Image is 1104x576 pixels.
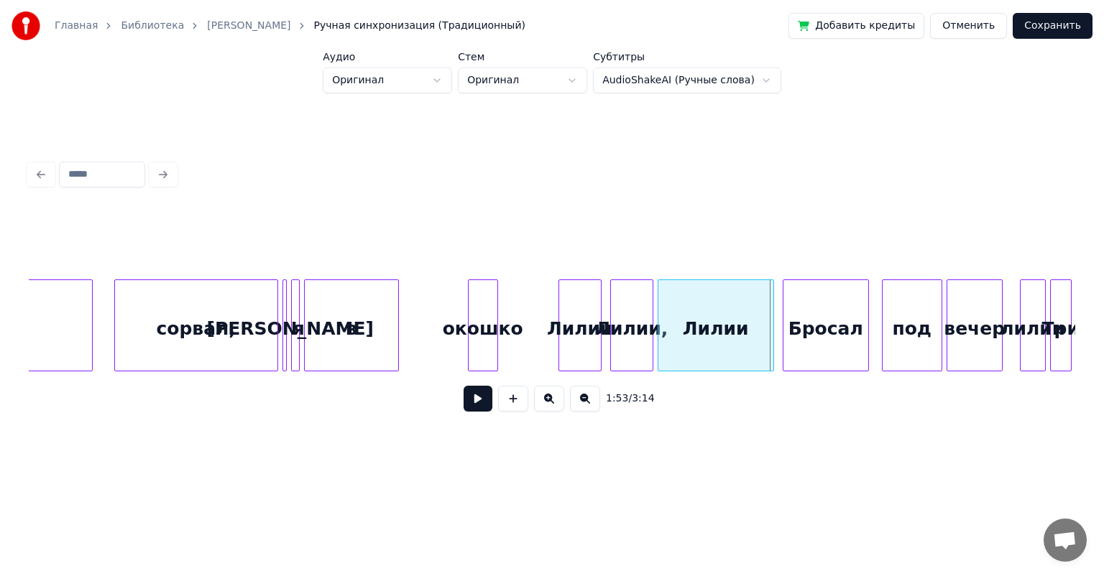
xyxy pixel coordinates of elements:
[606,391,640,406] div: /
[1013,13,1092,39] button: Сохранить
[207,19,290,33] a: [PERSON_NAME]
[121,19,184,33] a: Библиотека
[1044,519,1087,562] div: Открытый чат
[11,11,40,40] img: youka
[788,13,924,39] button: Добавить кредиты
[593,52,781,62] label: Субтитры
[458,52,587,62] label: Стем
[930,13,1007,39] button: Отменить
[323,52,452,62] label: Аудио
[632,391,654,406] span: 3:14
[55,19,98,33] a: Главная
[55,19,525,33] nav: breadcrumb
[606,391,628,406] span: 1:53
[314,19,525,33] span: Ручная синхронизация (Традиционный)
